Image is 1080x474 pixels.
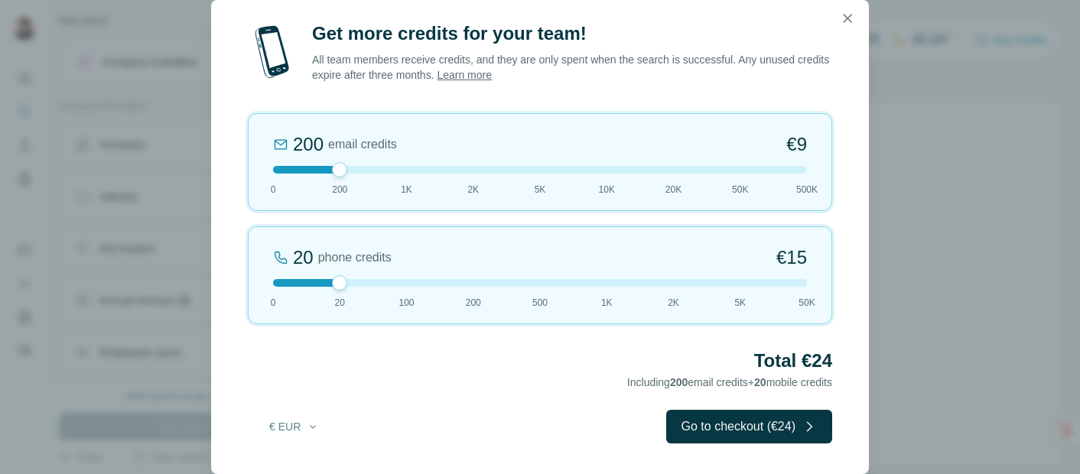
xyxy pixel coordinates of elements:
[437,69,492,81] a: Learn more
[599,183,615,196] span: 10K
[627,376,832,388] span: Including email credits + mobile credits
[601,296,613,310] span: 1K
[248,21,297,83] img: mobile-phone
[666,410,832,443] button: Go to checkout (€24)
[732,183,748,196] span: 50K
[670,376,688,388] span: 200
[467,183,479,196] span: 2K
[535,183,546,196] span: 5K
[271,296,276,310] span: 0
[466,296,481,310] span: 200
[312,52,832,83] p: All team members receive credits, and they are only spent when the search is successful. Any unus...
[734,296,746,310] span: 5K
[776,245,807,270] span: €15
[293,245,314,270] div: 20
[318,248,392,267] span: phone credits
[786,132,807,157] span: €9
[532,296,548,310] span: 500
[328,135,397,154] span: email credits
[335,296,345,310] span: 20
[401,183,412,196] span: 1K
[259,413,330,440] button: € EUR
[754,376,766,388] span: 20
[332,183,347,196] span: 200
[398,296,414,310] span: 100
[668,296,679,310] span: 2K
[799,296,815,310] span: 50K
[665,183,682,196] span: 20K
[271,183,276,196] span: 0
[796,183,818,196] span: 500K
[248,349,832,373] h2: Total €24
[293,132,324,157] div: 200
